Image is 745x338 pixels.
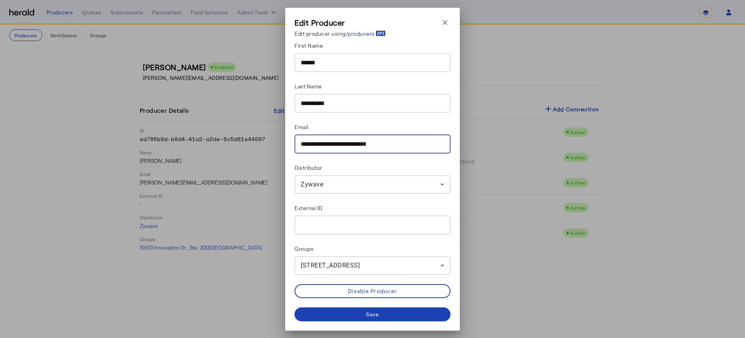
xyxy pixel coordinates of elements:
label: Distributor [295,164,322,171]
label: Last Name [295,83,322,90]
div: Disable Producer [348,287,397,295]
label: First Name [295,42,323,49]
button: Save [295,307,450,321]
span: Zywave [301,181,323,188]
span: [STREET_ADDRESS] [301,262,360,269]
label: External ID [295,205,322,211]
a: /producers [346,29,386,38]
button: Disable Producer [295,284,450,298]
p: Edit producer using [295,29,386,38]
div: Save [366,310,379,318]
label: Email [295,124,308,130]
label: Groups [295,245,314,252]
h3: Edit Producer [295,17,386,28]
